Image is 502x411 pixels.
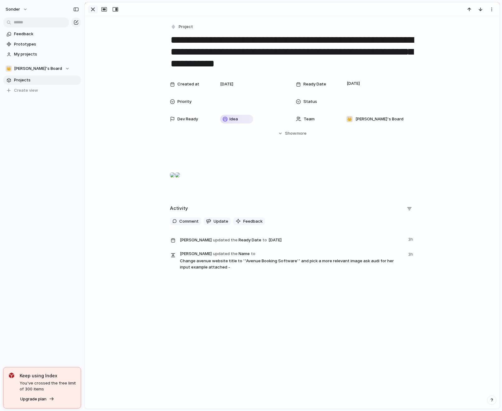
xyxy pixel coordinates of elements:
[251,251,255,257] span: to
[346,116,353,122] div: 👑
[169,22,195,31] button: Project
[243,218,263,225] span: Feedback
[263,237,267,243] span: to
[3,29,81,39] a: Feedback
[297,130,307,137] span: more
[14,65,62,72] span: [PERSON_NAME]'s Board
[3,40,81,49] a: Prototypes
[14,41,79,47] span: Prototypes
[20,396,46,402] span: Upgrade plan
[179,24,193,30] span: Project
[180,250,404,270] span: Name Change avenue website title to ''Avenue Booking Software'' and pick a more relevant image as...
[14,77,79,83] span: Projects
[220,81,233,87] span: [DATE]
[180,235,404,244] span: Ready Date
[233,217,265,225] button: Feedback
[18,395,56,404] button: Upgrade plan
[14,87,38,94] span: Create view
[20,372,76,379] span: Keep using Index
[355,116,403,122] span: [PERSON_NAME]'s Board
[408,250,414,258] span: 3h
[6,6,20,12] span: sonder
[177,99,191,105] span: Priority
[345,80,362,87] span: [DATE]
[213,251,238,257] span: updated the
[180,251,212,257] span: [PERSON_NAME]
[170,128,414,139] button: Showmore
[14,51,79,57] span: My projects
[267,236,283,244] span: [DATE]
[204,217,231,225] button: Update
[3,4,31,14] button: sonder
[3,64,81,73] button: 👑[PERSON_NAME]'s Board
[214,218,228,225] span: Update
[303,99,317,105] span: Status
[14,31,79,37] span: Feedback
[304,116,315,122] span: Team
[408,235,414,243] span: 3h
[213,237,238,243] span: updated the
[179,218,199,225] span: Comment
[3,86,81,95] button: Create view
[229,116,238,122] span: Idea
[170,217,201,225] button: Comment
[285,130,296,137] span: Show
[177,116,198,122] span: Dev Ready
[303,81,326,87] span: Ready Date
[3,75,81,85] a: Projects
[20,380,76,392] span: You've crossed the free limit of 300 items
[3,50,81,59] a: My projects
[6,65,12,72] div: 👑
[180,237,212,243] span: [PERSON_NAME]
[177,81,199,87] span: Created at
[170,205,188,212] h2: Activity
